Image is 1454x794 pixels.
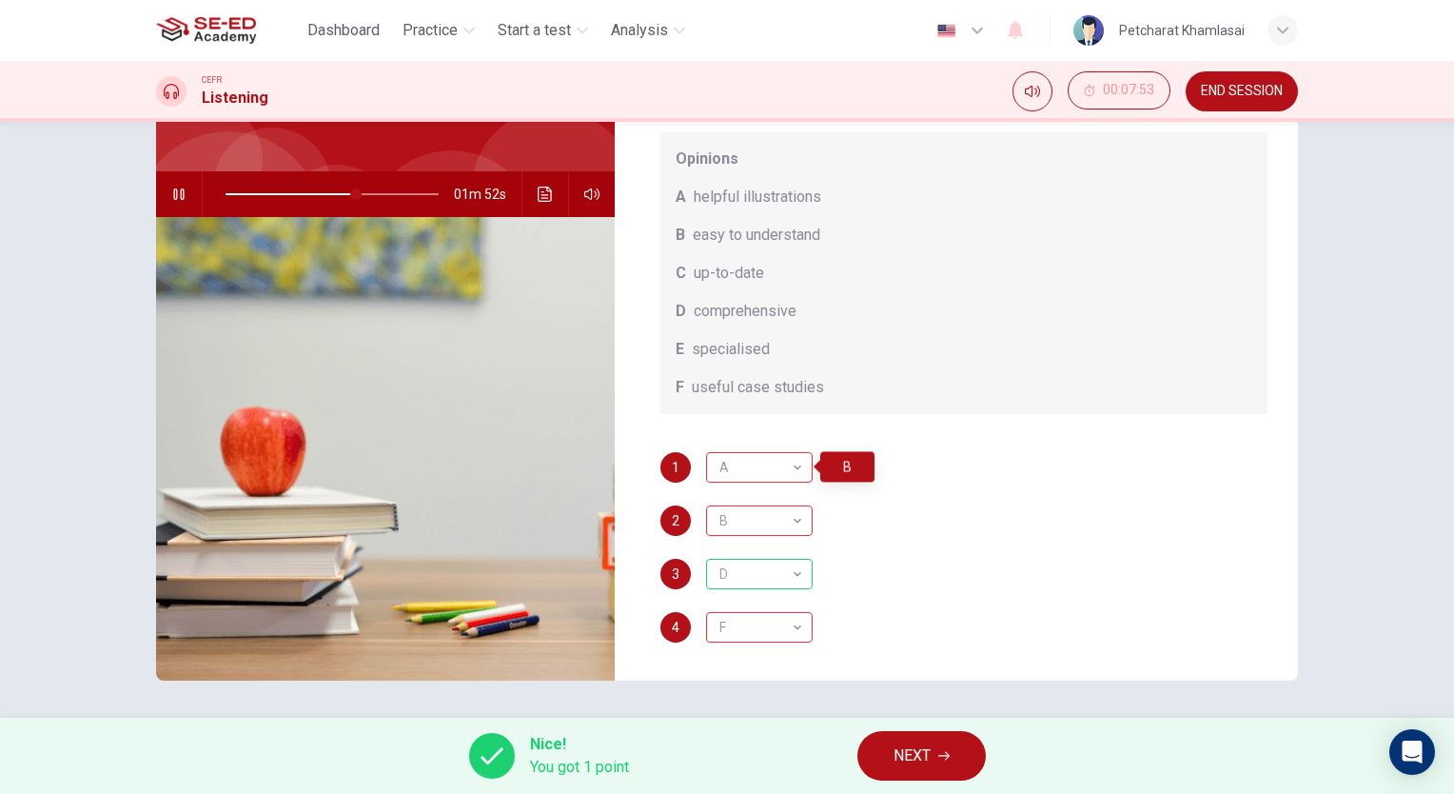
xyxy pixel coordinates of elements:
[530,756,629,779] span: You got 1 point
[820,451,874,482] div: B
[672,514,679,527] span: 2
[706,612,813,643] div: C
[706,601,806,655] div: F
[894,743,931,769] span: NEXT
[1186,71,1298,111] button: END SESSION
[676,376,684,399] span: F
[1012,71,1052,111] div: Mute
[156,217,615,681] img: Work Placements
[530,171,560,217] button: Click to see the audio transcription
[395,13,482,48] button: Practice
[307,19,380,42] span: Dashboard
[1103,83,1154,98] span: 00:07:53
[530,733,629,756] span: Nice!
[603,13,693,48] button: Analysis
[694,300,796,323] span: comprehensive
[676,338,684,361] span: E
[706,494,806,548] div: B
[611,19,668,42] span: Analysis
[1073,15,1104,46] img: Profile picture
[672,621,679,634] span: 4
[156,11,300,50] a: SE-ED Academy logo
[694,186,821,208] span: helpful illustrations
[202,73,222,87] span: CEFR
[706,559,813,589] div: D
[706,441,806,495] div: A
[1068,71,1170,111] div: Hide
[454,171,521,217] span: 01m 52s
[934,24,958,38] img: en
[676,186,686,208] span: A
[692,338,770,361] span: specialised
[498,19,571,42] span: Start a test
[1389,729,1435,775] div: Open Intercom Messenger
[694,262,764,285] span: up-to-date
[693,224,820,247] span: easy to understand
[676,300,686,323] span: D
[1119,19,1245,42] div: Petcharat Khamlasai
[156,11,256,50] img: SE-ED Academy logo
[706,452,813,483] div: B
[1201,84,1283,99] span: END SESSION
[490,13,596,48] button: Start a test
[1068,71,1170,109] button: 00:07:53
[300,13,387,48] button: Dashboard
[672,567,679,581] span: 3
[672,461,679,474] span: 1
[676,224,685,247] span: B
[706,506,813,536] div: A
[202,87,268,109] h1: Listening
[676,148,1253,170] span: Opinions
[692,376,824,399] span: useful case studies
[676,262,686,285] span: C
[857,731,986,781] button: NEXT
[403,19,458,42] span: Practice
[706,547,806,602] div: D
